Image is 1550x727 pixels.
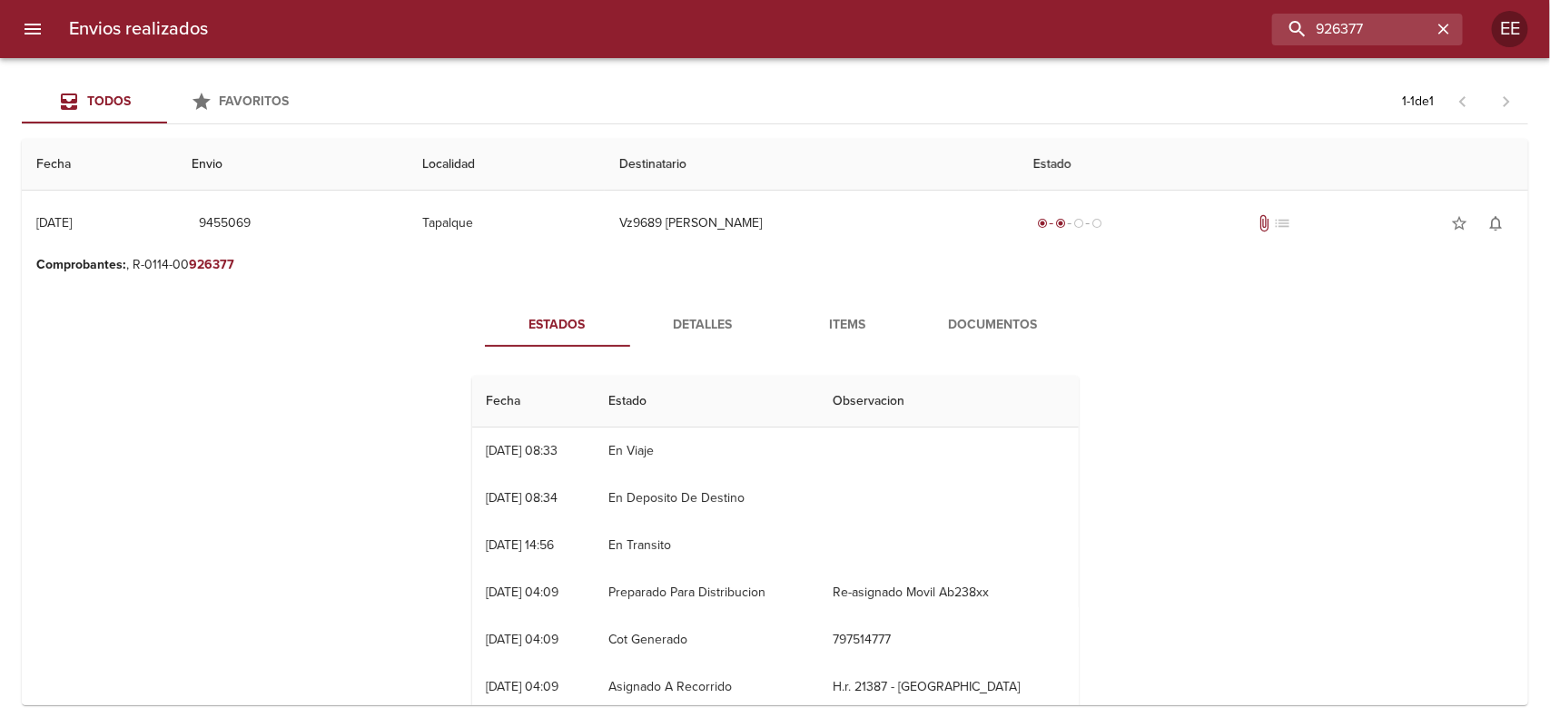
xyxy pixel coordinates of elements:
[594,475,818,522] td: En Deposito De Destino
[485,303,1066,347] div: Tabs detalle de guia
[605,139,1019,191] th: Destinatario
[594,569,818,616] td: Preparado Para Distribucion
[1073,218,1084,229] span: radio_button_unchecked
[1256,214,1274,232] span: Tiene documentos adjuntos
[1402,93,1434,111] p: 1 - 1 de 1
[199,212,251,235] span: 9455069
[487,537,555,553] div: [DATE] 14:56
[487,679,559,694] div: [DATE] 04:09
[220,93,290,109] span: Favoritos
[1272,14,1432,45] input: buscar
[594,427,818,475] td: En Viaje
[1485,80,1528,123] span: Pagina siguiente
[1450,214,1468,232] span: star_border
[818,663,1078,711] td: H.r. 21387 - [GEOGRAPHIC_DATA]
[1037,218,1048,229] span: radio_button_checked
[818,616,1078,663] td: 797514777
[496,314,619,337] span: Estados
[594,376,818,427] th: Estado
[408,139,605,191] th: Localidad
[594,522,818,569] td: En Transito
[1019,139,1528,191] th: Estado
[594,616,818,663] td: Cot Generado
[192,207,258,241] button: 9455069
[1492,11,1528,47] div: Abrir información de usuario
[487,443,558,458] div: [DATE] 08:33
[641,314,765,337] span: Detalles
[22,80,312,123] div: Tabs Envios
[487,490,558,506] div: [DATE] 08:34
[22,139,177,191] th: Fecha
[594,663,818,711] td: Asignado A Recorrido
[1274,214,1292,232] span: No tiene pedido asociado
[189,257,234,272] em: 926377
[487,632,559,647] div: [DATE] 04:09
[408,191,605,256] td: Tapalque
[36,256,1514,274] p: , R-0114-00
[87,93,131,109] span: Todos
[36,257,126,272] b: Comprobantes :
[472,376,595,427] th: Fecha
[932,314,1055,337] span: Documentos
[1033,214,1106,232] div: Despachado
[487,585,559,600] div: [DATE] 04:09
[818,569,1078,616] td: Re-asignado Movil Ab238xx
[818,376,1078,427] th: Observacion
[177,139,408,191] th: Envio
[1055,218,1066,229] span: radio_button_checked
[605,191,1019,256] td: Vz9689 [PERSON_NAME]
[1486,214,1505,232] span: notifications_none
[1091,218,1102,229] span: radio_button_unchecked
[11,7,54,51] button: menu
[69,15,208,44] h6: Envios realizados
[1441,205,1477,241] button: Agregar a favoritos
[786,314,910,337] span: Items
[1492,11,1528,47] div: EE
[1477,205,1514,241] button: Activar notificaciones
[36,215,72,231] div: [DATE]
